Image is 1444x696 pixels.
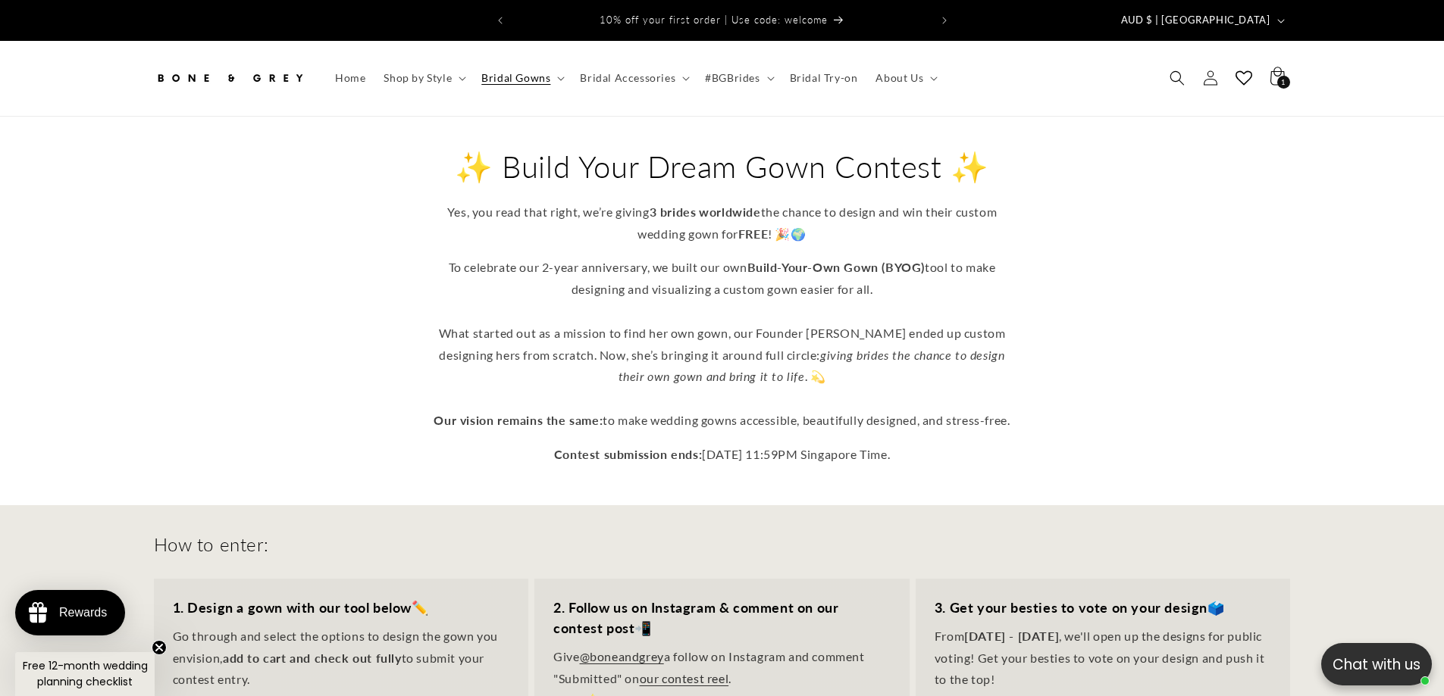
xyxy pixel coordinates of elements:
[1161,61,1194,95] summary: Search
[1321,643,1432,685] button: Open chatbox
[427,201,1018,245] p: Yes, you read that right, we’re giving the chance to design and win their custom wedding gown for...
[553,598,891,638] h3: 📲
[696,62,780,94] summary: #BGBrides
[600,14,828,26] span: 10% off your first order | Use code: welcome
[374,62,472,94] summary: Shop by Style
[640,671,729,685] a: our contest reel
[384,71,452,85] span: Shop by Style
[484,6,517,35] button: Previous announcement
[59,606,107,620] div: Rewards
[619,348,1005,384] em: giving brides the chance to design their own gown and bring it to life
[650,204,697,219] strong: 3 brides
[580,649,664,663] a: @boneandgrey
[964,629,1059,643] strong: [DATE] - [DATE]
[427,147,1018,186] h2: ✨ Build Your Dream Gown Contest ✨
[148,56,311,101] a: Bone and Grey Bridal
[554,447,702,461] strong: Contest submission ends:
[427,444,1018,466] p: [DATE] 11:59PM Singapore Time.
[326,62,374,94] a: Home
[928,6,961,35] button: Next announcement
[738,226,768,241] strong: FREE
[173,599,412,616] strong: 1. Design a gown with our tool below
[23,658,148,689] span: Free 12-month wedding planning checklist
[15,652,155,696] div: Free 12-month wedding planning checklistClose teaser
[1121,13,1270,28] span: AUD $ | [GEOGRAPHIC_DATA]
[335,71,365,85] span: Home
[154,61,305,95] img: Bone and Grey Bridal
[553,599,838,636] strong: 2. Follow us on Instagram & comment on our contest post
[699,204,760,219] strong: worldwide
[152,640,167,655] button: Close teaser
[173,598,510,618] h3: ✏️
[173,626,510,691] p: Go through and select the options to design the gown you envision, to submit your contest entry.
[747,260,926,274] strong: Build-Your-Own Gown (BYOG)
[481,71,550,85] span: Bridal Gowns
[1281,76,1286,89] span: 1
[1321,654,1432,676] p: Chat with us
[223,651,402,665] strong: add to cart and check out fully
[935,598,1272,618] h3: 🗳️
[434,413,603,427] strong: Our vision remains the same:
[1112,6,1291,35] button: AUD $ | [GEOGRAPHIC_DATA]
[705,71,760,85] span: #BGBrides
[935,626,1272,691] p: From , we'll open up the designs for public voting! Get your besties to vote on your design and p...
[875,71,923,85] span: About Us
[790,71,858,85] span: Bridal Try-on
[154,532,269,556] h2: How to enter:
[427,257,1018,431] p: To celebrate our 2-year anniversary, we built our own tool to make designing and visualizing a cu...
[781,62,867,94] a: Bridal Try-on
[472,62,571,94] summary: Bridal Gowns
[580,71,675,85] span: Bridal Accessories
[553,646,891,690] p: Give a follow on Instagram and comment "Submitted" on .
[571,62,696,94] summary: Bridal Accessories
[935,599,1208,616] strong: 3. Get your besties to vote on your design
[866,62,944,94] summary: About Us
